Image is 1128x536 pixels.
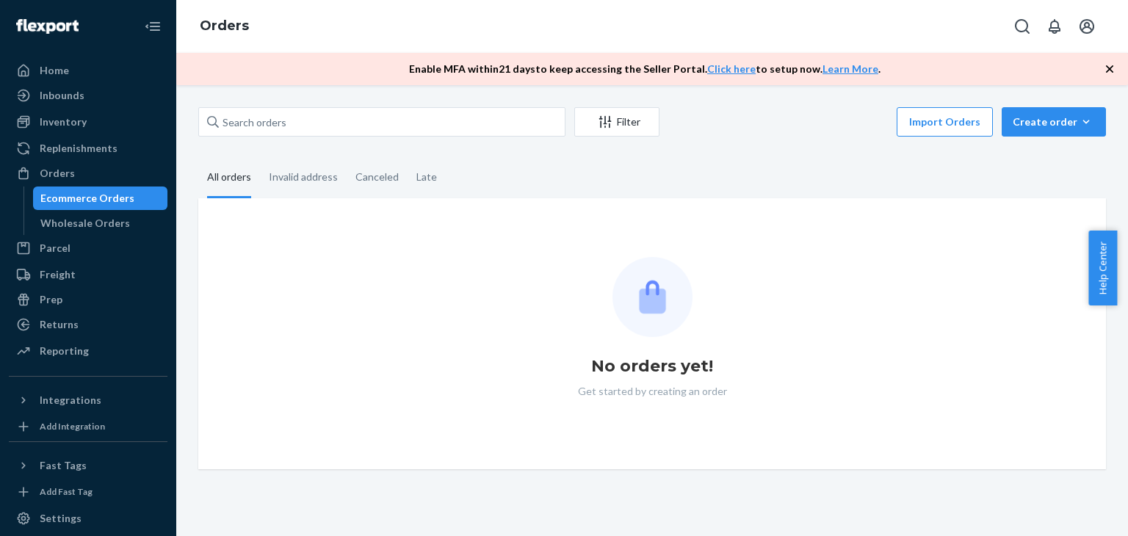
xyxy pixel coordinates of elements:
[40,344,89,358] div: Reporting
[9,59,167,82] a: Home
[40,191,134,206] div: Ecommerce Orders
[1040,12,1069,41] button: Open notifications
[9,454,167,477] button: Fast Tags
[198,107,565,137] input: Search orders
[1002,107,1106,137] button: Create order
[1008,12,1037,41] button: Open Search Box
[822,62,878,75] a: Learn More
[188,5,261,48] ol: breadcrumbs
[9,84,167,107] a: Inbounds
[40,292,62,307] div: Prep
[9,263,167,286] a: Freight
[591,355,713,378] h1: No orders yet!
[9,236,167,260] a: Parcel
[1088,231,1117,305] button: Help Center
[9,507,167,530] a: Settings
[40,458,87,473] div: Fast Tags
[40,63,69,78] div: Home
[40,485,93,498] div: Add Fast Tag
[707,62,756,75] a: Click here
[409,62,881,76] p: Enable MFA within 21 days to keep accessing the Seller Portal. to setup now. .
[9,339,167,363] a: Reporting
[138,12,167,41] button: Close Navigation
[575,115,659,129] div: Filter
[9,483,167,501] a: Add Fast Tag
[16,19,79,34] img: Flexport logo
[40,511,82,526] div: Settings
[9,162,167,185] a: Orders
[207,158,251,198] div: All orders
[33,186,168,210] a: Ecommerce Orders
[269,158,338,196] div: Invalid address
[40,420,105,432] div: Add Integration
[40,267,76,282] div: Freight
[9,137,167,160] a: Replenishments
[9,110,167,134] a: Inventory
[40,88,84,103] div: Inbounds
[1013,115,1095,129] div: Create order
[40,166,75,181] div: Orders
[40,241,70,256] div: Parcel
[33,211,168,235] a: Wholesale Orders
[40,393,101,408] div: Integrations
[40,216,130,231] div: Wholesale Orders
[40,317,79,332] div: Returns
[9,288,167,311] a: Prep
[9,313,167,336] a: Returns
[9,388,167,412] button: Integrations
[9,418,167,435] a: Add Integration
[40,141,117,156] div: Replenishments
[40,115,87,129] div: Inventory
[612,257,693,337] img: Empty list
[416,158,437,196] div: Late
[1072,12,1102,41] button: Open account menu
[578,384,727,399] p: Get started by creating an order
[574,107,659,137] button: Filter
[897,107,993,137] button: Import Orders
[200,18,249,34] a: Orders
[355,158,399,196] div: Canceled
